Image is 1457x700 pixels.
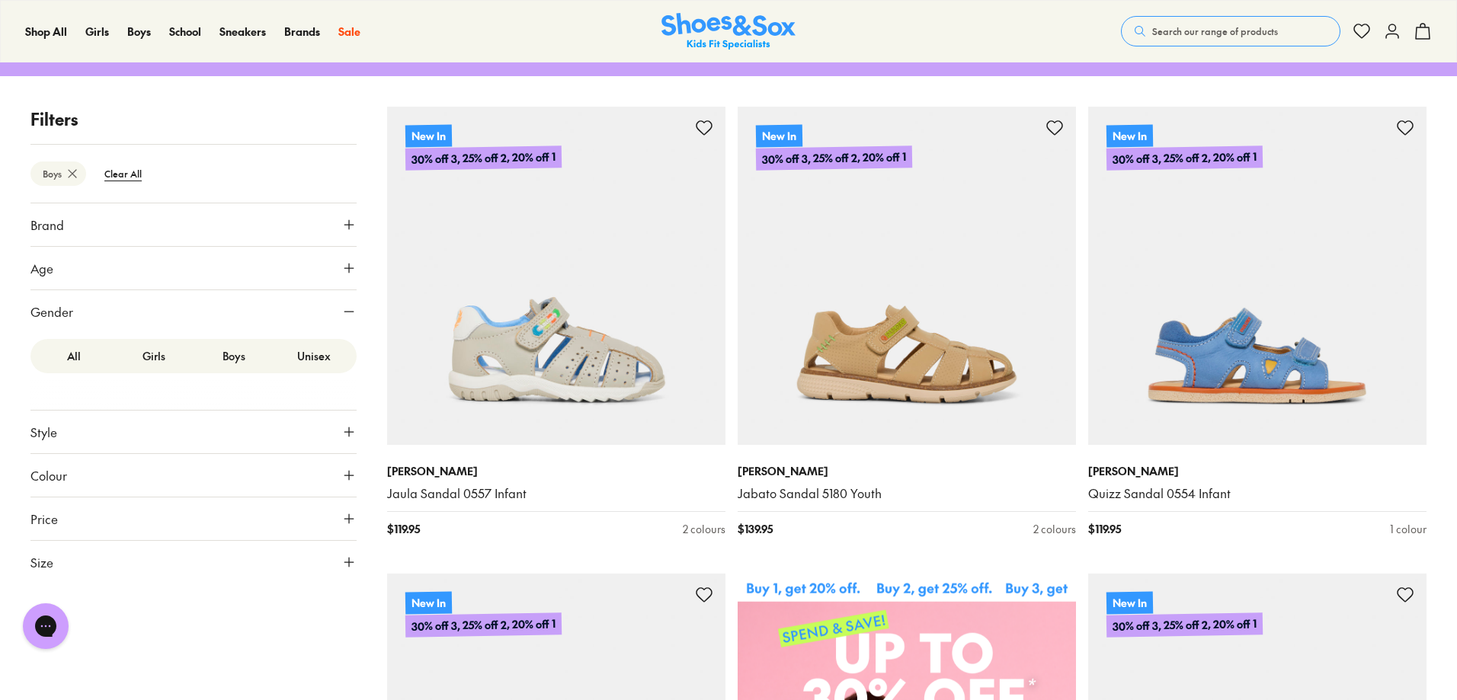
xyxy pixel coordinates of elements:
[1106,591,1153,614] p: New In
[284,24,320,40] a: Brands
[92,160,154,187] btn: Clear All
[219,24,266,40] a: Sneakers
[15,598,76,654] iframe: Gorgias live chat messenger
[30,553,53,571] span: Size
[405,124,452,147] p: New In
[338,24,360,39] span: Sale
[738,521,773,537] span: $ 139.95
[30,497,357,540] button: Price
[1088,463,1427,479] p: [PERSON_NAME]
[756,124,802,147] p: New In
[683,521,725,537] div: 2 colours
[405,612,562,638] p: 30% off 3, 25% off 2, 20% off 1
[738,485,1076,502] a: Jabato Sandal 5180 Youth
[30,541,357,583] button: Size
[387,485,725,502] a: Jaula Sandal 0557 Infant
[387,463,725,479] p: [PERSON_NAME]
[405,145,562,171] p: 30% off 3, 25% off 2, 20% off 1
[30,290,357,333] button: Gender
[1088,485,1427,502] a: Quizz Sandal 0554 Infant
[756,145,912,171] p: 30% off 3, 25% off 2, 20% off 1
[85,24,109,39] span: Girls
[274,342,354,370] label: Unisex
[25,24,67,39] span: Shop All
[169,24,201,39] span: School
[661,13,796,50] a: Shoes & Sox
[127,24,151,39] span: Boys
[25,24,67,40] a: Shop All
[338,24,360,40] a: Sale
[30,466,67,484] span: Colour
[30,510,58,528] span: Price
[1106,612,1263,638] p: 30% off 3, 25% off 2, 20% off 1
[34,342,114,370] label: All
[127,24,151,40] a: Boys
[1152,24,1278,38] span: Search our range of products
[30,411,357,453] button: Style
[30,247,357,289] button: Age
[219,24,266,39] span: Sneakers
[30,302,73,321] span: Gender
[661,13,796,50] img: SNS_Logo_Responsive.svg
[114,342,194,370] label: Girls
[169,24,201,40] a: School
[1088,521,1121,537] span: $ 119.95
[738,107,1076,445] a: New In30% off 3, 25% off 2, 20% off 1
[1121,16,1340,46] button: Search our range of products
[284,24,320,39] span: Brands
[30,216,64,234] span: Brand
[1088,107,1427,445] a: New In30% off 3, 25% off 2, 20% off 1
[738,463,1076,479] p: [PERSON_NAME]
[405,591,452,614] p: New In
[194,342,274,370] label: Boys
[30,203,357,246] button: Brand
[30,161,86,186] btn: Boys
[85,24,109,40] a: Girls
[387,107,725,445] a: New In30% off 3, 25% off 2, 20% off 1
[1390,521,1427,537] div: 1 colour
[30,259,53,277] span: Age
[30,107,357,132] p: Filters
[1106,145,1263,171] p: 30% off 3, 25% off 2, 20% off 1
[30,423,57,441] span: Style
[1106,124,1153,147] p: New In
[387,521,420,537] span: $ 119.95
[30,454,357,497] button: Colour
[1033,521,1076,537] div: 2 colours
